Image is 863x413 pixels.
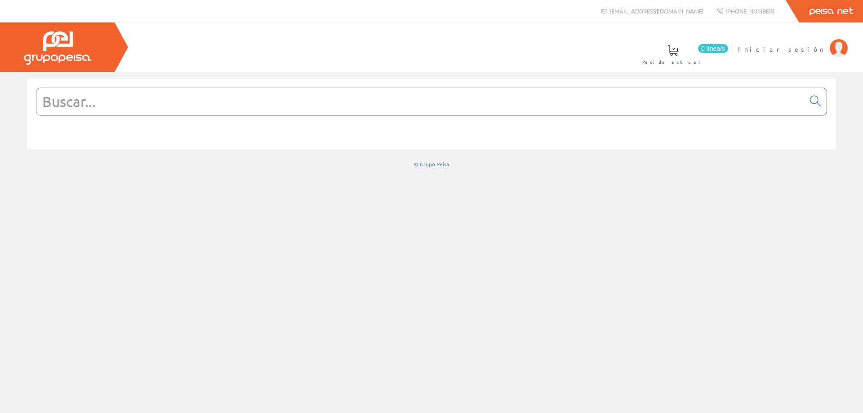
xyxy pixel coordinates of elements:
[27,160,836,168] div: © Grupo Peisa
[36,88,805,115] input: Buscar...
[738,37,848,46] a: Iniciar sesión
[738,44,825,53] span: Iniciar sesión
[642,58,703,67] span: Pedido actual
[725,7,774,15] span: [PHONE_NUMBER]
[609,7,703,15] span: [EMAIL_ADDRESS][DOMAIN_NAME]
[24,31,91,65] img: Grupo Peisa
[698,44,728,53] span: 0 línea/s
